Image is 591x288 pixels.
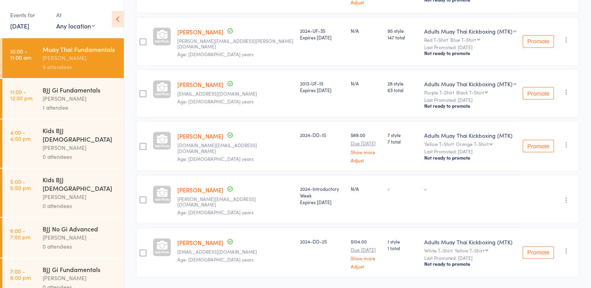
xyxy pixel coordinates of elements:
a: [PERSON_NAME] [177,28,223,36]
a: Adjust [351,158,382,163]
div: Not ready to promote [424,261,516,267]
time: 7:00 - 8:00 pm [10,268,31,281]
div: Not ready to promote [424,103,516,109]
div: BJJ Gi Fundamentals [43,85,117,94]
span: Age: [DEMOGRAPHIC_DATA] years [177,155,254,162]
span: 1 style [387,238,418,245]
div: Expires [DATE] [300,199,345,205]
span: Age: [DEMOGRAPHIC_DATA] years [177,256,254,263]
time: 10:00 - 11:00 am [10,48,31,60]
span: 7 total [387,138,418,145]
div: $89.00 [351,132,382,162]
span: 1 total [387,245,418,251]
div: N/A [351,80,382,87]
div: Adults Muay Thai Kickboxing (MTK) [424,80,512,88]
div: Adults Muay Thai Kickboxing (MTK) [424,132,516,139]
a: [PERSON_NAME] [177,238,223,247]
small: Last Promoted: [DATE] [424,97,516,103]
a: 11:00 -12:00 pmBJJ Gi Fundamentals[PERSON_NAME]1 attendee [2,79,124,119]
button: Promote [523,246,554,259]
small: grepice@gmail.com [177,91,294,96]
small: rtorrisi24@gmail.com [177,249,294,254]
div: [PERSON_NAME] [43,233,117,242]
a: 4:00 -4:50 pmKids BJJ [DEMOGRAPHIC_DATA][PERSON_NAME]0 attendees [2,119,124,168]
div: Black T-Shirt [456,90,484,95]
div: Expires [DATE] [300,87,345,93]
div: N/A [351,27,382,34]
div: At [56,9,95,21]
span: Age: [DEMOGRAPHIC_DATA] years [177,98,254,105]
div: [PERSON_NAME] [43,143,117,152]
div: - [424,185,516,192]
span: 7 style [387,132,418,138]
time: 6:00 - 7:00 pm [10,228,30,240]
div: [PERSON_NAME] [43,274,117,283]
a: Show more [351,149,382,155]
time: 5:00 - 5:50 pm [10,178,31,191]
small: Last Promoted: [DATE] [424,149,516,154]
div: White T-Shirt [424,248,516,253]
div: 2024-UF-3S [300,27,345,41]
div: 2013-UF-1S [300,80,345,93]
small: Markus.ft@outlooi.com [177,196,294,208]
span: Age: [DEMOGRAPHIC_DATA] years [177,209,254,215]
small: lowen.noakes@icloud.com [177,38,294,50]
div: Any location [56,21,95,30]
div: 2024-DD-1S [300,132,345,138]
a: [DATE] [10,21,29,30]
div: Adults Muay Thai Kickboxing (MTK) [424,27,512,35]
time: 4:00 - 4:50 pm [10,129,31,142]
span: Age: [DEMOGRAPHIC_DATA] years [177,51,254,57]
small: Albertstanciu.pt@gmail.com [177,142,294,154]
a: [PERSON_NAME] [177,80,223,89]
span: 95 style [387,27,418,34]
a: 10:00 -11:00 amMuay Thai Fundamentals[PERSON_NAME]9 attendees [2,38,124,78]
small: Due [DATE] [351,247,382,252]
div: [PERSON_NAME] [43,192,117,201]
time: 11:00 - 12:00 pm [10,89,32,101]
div: Blue T-Shirt [450,37,476,42]
small: Last Promoted: [DATE] [424,255,516,261]
div: 0 attendees [43,152,117,161]
div: Events for [10,9,48,21]
a: Show more [351,256,382,261]
div: Orange T-Shirt [456,141,489,146]
div: Red T-Shirt [424,37,516,42]
div: Muay Thai Fundamentals [43,45,117,53]
div: BJJ Gi Fundamentals [43,265,117,274]
div: Purple T-Shirt [424,90,516,95]
div: Expires [DATE] [300,34,345,41]
a: Adjust [351,264,382,269]
span: 28 style [387,80,418,87]
div: $104.00 [351,238,382,269]
a: [PERSON_NAME] [177,186,223,194]
span: 63 total [387,87,418,93]
div: Kids BJJ [DEMOGRAPHIC_DATA] [43,175,117,192]
button: Promote [523,87,554,100]
div: Not ready to promote [424,155,516,161]
div: Yellow T-Shirt [455,248,484,253]
div: - [387,185,418,192]
small: Due [DATE] [351,140,382,146]
a: 5:00 -5:50 pmKids BJJ [DEMOGRAPHIC_DATA][PERSON_NAME]0 attendees [2,169,124,217]
div: N/A [351,185,382,192]
div: 2024-Introductory Week [300,185,345,205]
div: [PERSON_NAME] [43,94,117,103]
span: 147 total [387,34,418,41]
div: [PERSON_NAME] [43,53,117,62]
button: Promote [523,35,554,48]
div: Yellow T-Shirt [424,141,516,146]
div: Not ready to promote [424,50,516,56]
div: 9 attendees [43,62,117,71]
div: 0 attendees [43,242,117,251]
div: 0 attendees [43,201,117,210]
div: Adults Muay Thai Kickboxing (MTK) [424,238,516,246]
a: 6:00 -7:00 pmBJJ No Gi Advanced[PERSON_NAME]0 attendees [2,218,124,258]
a: [PERSON_NAME] [177,132,223,140]
div: 1 attendee [43,103,117,112]
small: Last Promoted: [DATE] [424,44,516,50]
button: Promote [523,140,554,152]
div: Kids BJJ [DEMOGRAPHIC_DATA] [43,126,117,143]
div: BJJ No Gi Advanced [43,224,117,233]
div: 2024-DD-2S [300,238,345,245]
